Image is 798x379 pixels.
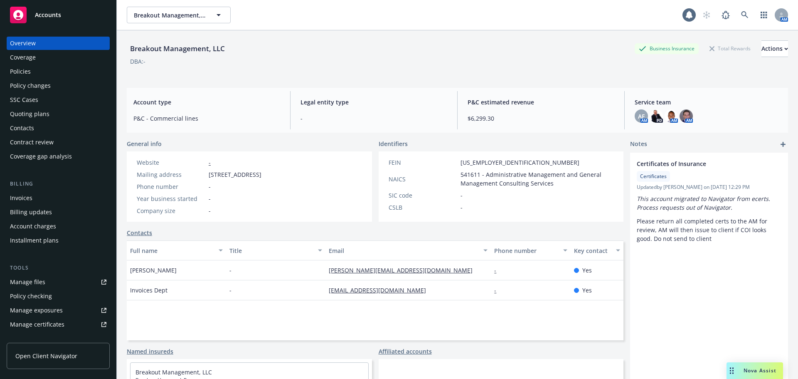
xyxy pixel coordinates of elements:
[137,182,205,191] div: Phone number
[10,191,32,205] div: Invoices
[300,98,447,107] span: Legal entity type
[461,170,614,188] span: 541611 - Administrative Management and General Management Consulting Services
[10,318,64,331] div: Manage certificates
[727,362,783,379] button: Nova Assist
[135,368,212,376] a: Breakout Management, LLC
[226,240,325,260] button: Title
[209,206,211,215] span: -
[7,264,110,272] div: Tools
[10,79,51,92] div: Policy changes
[7,79,110,92] a: Policy changes
[7,234,110,247] a: Installment plans
[7,180,110,188] div: Billing
[761,41,788,57] div: Actions
[7,51,110,64] a: Coverage
[7,37,110,50] a: Overview
[130,266,177,275] span: [PERSON_NAME]
[637,183,781,191] span: Updated by [PERSON_NAME] on [DATE] 12:29 PM
[389,203,457,212] div: CSLB
[574,246,611,255] div: Key contact
[10,107,49,121] div: Quoting plans
[7,150,110,163] a: Coverage gap analysis
[7,275,110,289] a: Manage files
[127,43,228,54] div: Breakout Management, LLC
[10,220,56,233] div: Account charges
[10,234,59,247] div: Installment plans
[389,191,457,200] div: SIC code
[640,173,667,180] span: Certificates
[35,12,61,18] span: Accounts
[229,286,232,295] span: -
[10,275,45,289] div: Manage files
[127,240,226,260] button: Full name
[10,65,31,78] div: Policies
[7,3,110,27] a: Accounts
[705,43,755,54] div: Total Rewards
[130,57,145,66] div: DBA: -
[137,194,205,203] div: Year business started
[134,11,206,20] span: Breakout Management, LLC
[637,217,781,243] p: Please return all completed certs to the AM for review, AM will then issue to client if COI looks...
[127,7,231,23] button: Breakout Management, LLC
[389,158,457,167] div: FEIN
[582,286,592,295] span: Yes
[7,65,110,78] a: Policies
[638,112,645,121] span: AF
[727,362,737,379] div: Drag to move
[637,159,760,168] span: Certificates of Insurance
[10,206,52,219] div: Billing updates
[127,347,173,356] a: Named insureds
[379,347,432,356] a: Affiliated accounts
[7,290,110,303] a: Policy checking
[630,139,647,149] span: Notes
[635,43,699,54] div: Business Insurance
[717,7,734,23] a: Report a Bug
[10,51,36,64] div: Coverage
[461,158,579,167] span: [US_EMPLOYER_IDENTIFICATION_NUMBER]
[650,109,663,123] img: photo
[127,228,152,237] a: Contacts
[130,246,214,255] div: Full name
[698,7,715,23] a: Start snowing
[494,286,503,294] a: -
[229,246,313,255] div: Title
[10,150,72,163] div: Coverage gap analysis
[10,136,54,149] div: Contract review
[494,266,503,274] a: -
[778,139,788,149] a: add
[7,304,110,317] a: Manage exposures
[389,175,457,183] div: NAICS
[756,7,772,23] a: Switch app
[582,266,592,275] span: Yes
[325,240,491,260] button: Email
[329,286,433,294] a: [EMAIL_ADDRESS][DOMAIN_NAME]
[7,332,110,345] a: Manage claims
[137,158,205,167] div: Website
[209,194,211,203] span: -
[10,304,63,317] div: Manage exposures
[329,266,479,274] a: [PERSON_NAME][EMAIL_ADDRESS][DOMAIN_NAME]
[491,240,570,260] button: Phone number
[130,286,167,295] span: Invoices Dept
[7,318,110,331] a: Manage certificates
[680,109,693,123] img: photo
[10,290,52,303] div: Policy checking
[379,139,408,148] span: Identifiers
[571,240,623,260] button: Key contact
[461,203,463,212] span: -
[494,246,558,255] div: Phone number
[137,206,205,215] div: Company size
[744,367,776,374] span: Nova Assist
[7,206,110,219] a: Billing updates
[736,7,753,23] a: Search
[10,93,38,107] div: SSC Cases
[468,114,614,123] span: $6,299.30
[761,40,788,57] button: Actions
[127,139,162,148] span: General info
[461,191,463,200] span: -
[7,191,110,205] a: Invoices
[637,195,772,211] em: This account migrated to Navigator from ecerts. Process requests out of Navigator.
[15,352,77,360] span: Open Client Navigator
[630,153,788,250] div: Certificates of InsuranceCertificatesUpdatedby [PERSON_NAME] on [DATE] 12:29 PMThis account migra...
